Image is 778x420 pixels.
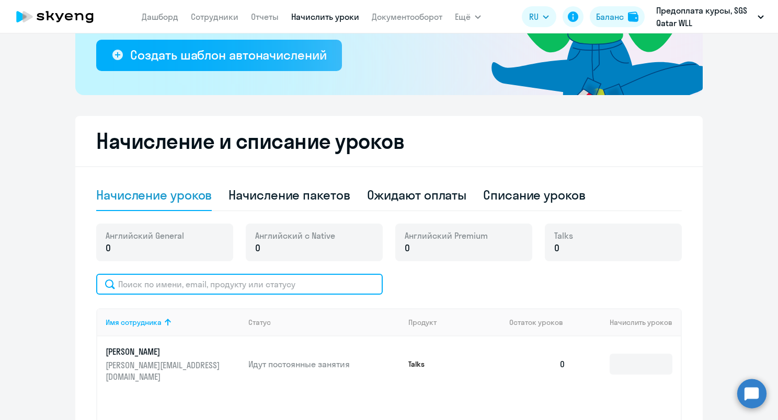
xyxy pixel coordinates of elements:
h2: Начисление и списание уроков [96,129,682,154]
p: Talks [408,359,487,369]
p: [PERSON_NAME][EMAIL_ADDRESS][DOMAIN_NAME] [106,359,223,382]
span: 0 [255,241,260,255]
a: Отчеты [251,11,279,22]
a: Начислить уроки [291,11,359,22]
div: Имя сотрудника [106,318,162,327]
div: Ожидают оплаты [367,186,467,203]
button: Ещё [455,6,481,27]
span: RU [529,10,539,23]
th: Начислить уроков [574,308,681,336]
span: 0 [106,241,111,255]
span: 0 [554,241,559,255]
div: Статус [248,318,400,327]
span: Talks [554,230,573,241]
img: balance [628,11,638,22]
div: Начисление пакетов [228,186,350,203]
div: Списание уроков [483,186,586,203]
div: Продукт [408,318,437,327]
button: Балансbalance [590,6,645,27]
div: Имя сотрудника [106,318,240,327]
a: Сотрудники [191,11,238,22]
div: Баланс [596,10,624,23]
span: Остаток уроков [509,318,563,327]
td: 0 [501,336,574,392]
div: Продукт [408,318,501,327]
div: Остаток уроков [509,318,574,327]
span: Английский General [106,230,184,241]
div: Статус [248,318,271,327]
button: RU [522,6,556,27]
p: Идут постоянные занятия [248,358,400,370]
span: Английский Premium [405,230,488,241]
span: 0 [405,241,410,255]
div: Начисление уроков [96,186,212,203]
div: Создать шаблон автоначислений [130,46,326,63]
button: Создать шаблон автоначислений [96,40,342,71]
a: Дашборд [142,11,178,22]
p: [PERSON_NAME] [106,346,223,357]
a: Документооборот [372,11,442,22]
button: Предоплата курсы, SGS Qatar WLL [651,4,769,29]
span: Английский с Native [255,230,335,241]
p: Предоплата курсы, SGS Qatar WLL [656,4,753,29]
span: Ещё [455,10,471,23]
a: [PERSON_NAME][PERSON_NAME][EMAIL_ADDRESS][DOMAIN_NAME] [106,346,240,382]
input: Поиск по имени, email, продукту или статусу [96,274,383,295]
